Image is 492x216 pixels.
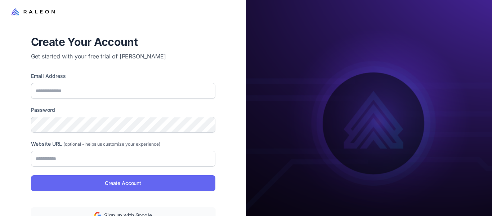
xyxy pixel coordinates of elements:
[31,35,215,49] h1: Create Your Account
[31,72,215,80] label: Email Address
[31,52,215,61] p: Get started with your free trial of [PERSON_NAME]
[63,141,160,147] span: (optional - helps us customize your experience)
[31,140,215,148] label: Website URL
[31,106,215,114] label: Password
[105,179,141,187] span: Create Account
[31,175,215,191] button: Create Account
